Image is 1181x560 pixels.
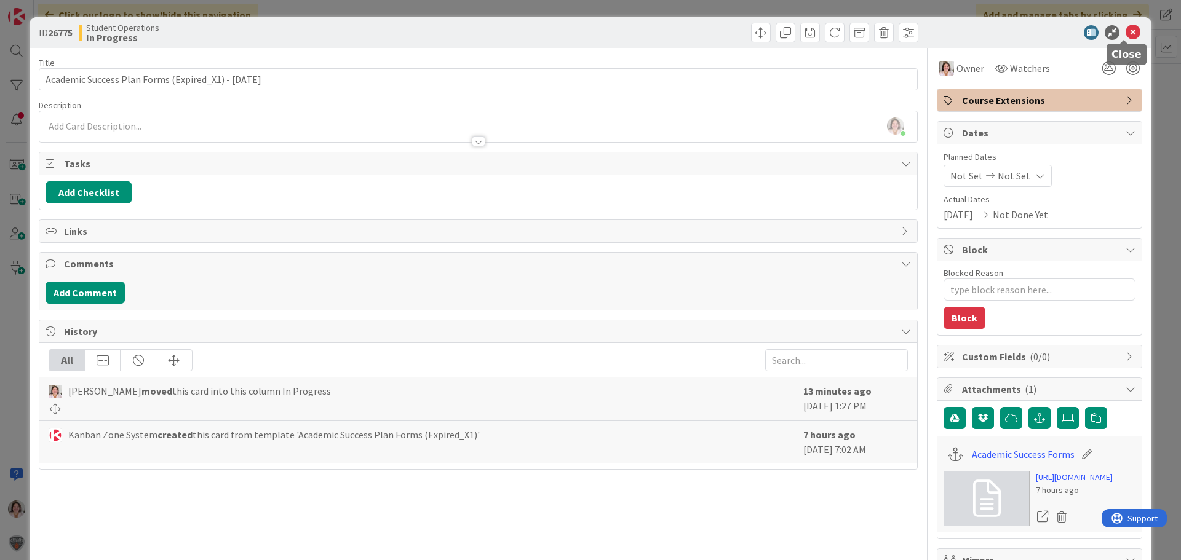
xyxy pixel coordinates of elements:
[68,384,331,398] span: [PERSON_NAME] this card into this column In Progress
[68,427,480,442] span: Kanban Zone System this card from template 'Academic Success Plan Forms (Expired_X1)'
[49,385,62,398] img: EW
[141,385,172,397] b: moved
[26,2,56,17] span: Support
[950,168,983,183] span: Not Set
[39,25,73,40] span: ID
[48,26,73,39] b: 26775
[1036,509,1049,525] a: Open
[962,93,1119,108] span: Course Extensions
[765,349,908,371] input: Search...
[1010,61,1050,76] span: Watchers
[49,428,62,442] img: KS
[49,350,85,371] div: All
[46,282,125,304] button: Add Comment
[962,382,1119,396] span: Attachments
[64,224,895,239] span: Links
[944,193,1135,206] span: Actual Dates
[1030,350,1050,363] span: ( 0/0 )
[86,33,159,42] b: In Progress
[962,125,1119,140] span: Dates
[1036,484,1113,497] div: 7 hours ago
[956,61,984,76] span: Owner
[944,267,1003,278] label: Blocked Reason
[64,256,895,271] span: Comments
[803,384,908,414] div: [DATE] 1:27 PM
[944,307,985,329] button: Block
[887,117,904,135] img: 8Zp9bjJ6wS5x4nzU9KWNNxjkzf4c3Efw.jpg
[1036,471,1113,484] a: [URL][DOMAIN_NAME]
[64,324,895,339] span: History
[803,427,908,457] div: [DATE] 7:02 AM
[86,23,159,33] span: Student Operations
[46,181,132,203] button: Add Checklist
[1025,383,1036,395] span: ( 1 )
[939,61,954,76] img: EW
[962,349,1119,364] span: Custom Fields
[803,385,872,397] b: 13 minutes ago
[1111,49,1142,60] h5: Close
[993,207,1048,222] span: Not Done Yet
[944,151,1135,164] span: Planned Dates
[39,57,55,68] label: Title
[962,242,1119,257] span: Block
[972,447,1075,462] a: Academic Success Forms
[39,68,918,90] input: type card name here...
[157,428,193,441] b: created
[803,428,856,441] b: 7 hours ago
[998,168,1030,183] span: Not Set
[39,100,81,111] span: Description
[64,156,895,171] span: Tasks
[944,207,973,222] span: [DATE]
